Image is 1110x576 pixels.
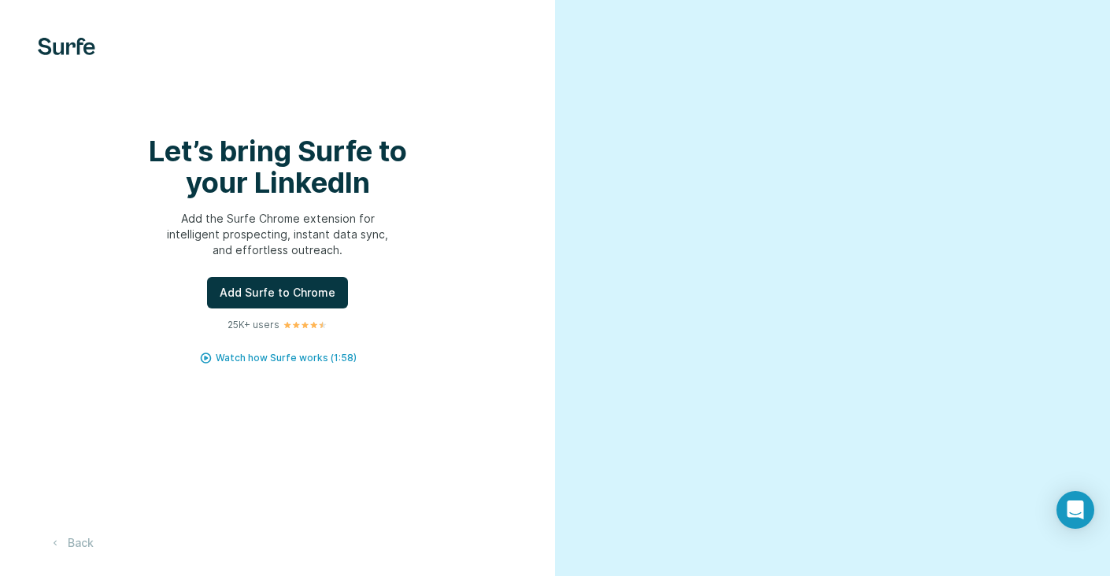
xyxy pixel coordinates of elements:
[38,529,105,557] button: Back
[228,318,279,332] p: 25K+ users
[283,320,327,330] img: Rating Stars
[1056,491,1094,529] div: Open Intercom Messenger
[216,351,357,365] button: Watch how Surfe works (1:58)
[120,135,435,198] h1: Let’s bring Surfe to your LinkedIn
[38,38,95,55] img: Surfe's logo
[207,277,348,308] button: Add Surfe to Chrome
[120,211,435,258] p: Add the Surfe Chrome extension for intelligent prospecting, instant data sync, and effortless out...
[220,285,335,301] span: Add Surfe to Chrome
